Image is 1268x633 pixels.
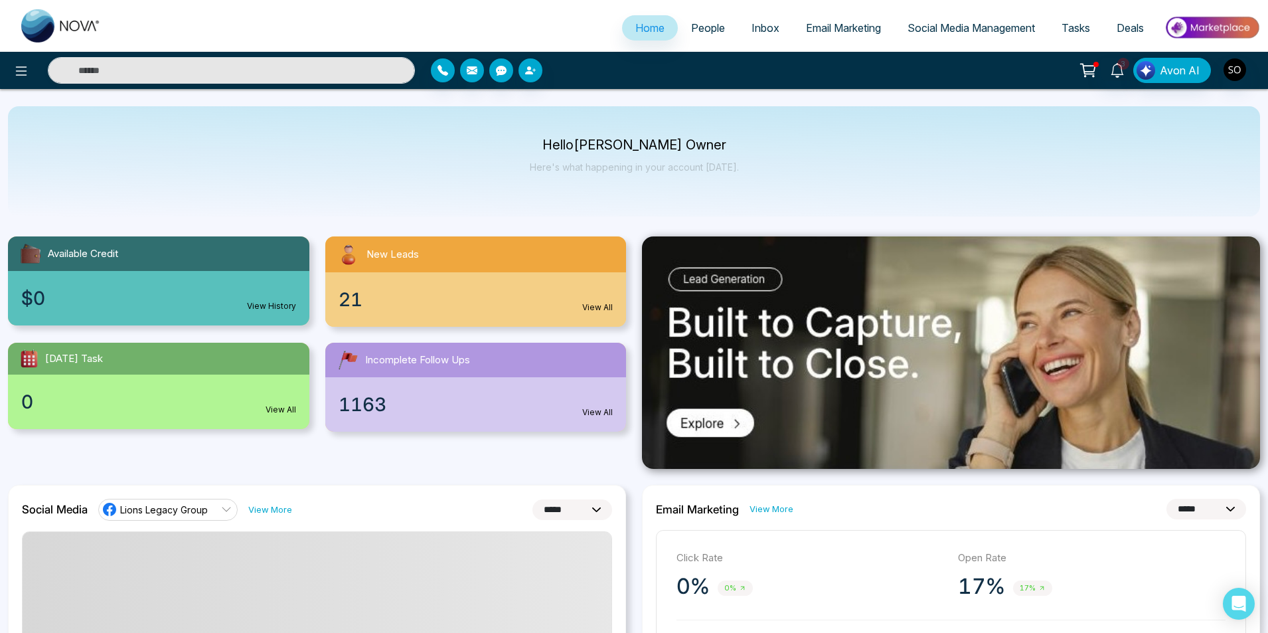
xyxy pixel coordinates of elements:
a: Social Media Management [894,15,1048,41]
p: Click Rate [676,551,945,566]
span: Lions Legacy Group [120,503,208,516]
span: 21 [339,286,362,314]
img: todayTask.svg [19,348,40,369]
p: Here's what happening in your account [DATE]. [530,161,739,173]
span: $0 [21,284,45,312]
img: followUps.svg [336,348,360,372]
span: 17% [1013,581,1052,596]
span: 0 [21,388,33,416]
p: Open Rate [958,551,1226,566]
a: New Leads21View All [317,236,635,327]
a: Home [622,15,678,41]
button: Avon AI [1133,58,1211,83]
p: Hello [PERSON_NAME] Owner [530,139,739,151]
span: Incomplete Follow Ups [365,353,470,368]
h2: Email Marketing [656,503,739,516]
span: 3 [1117,58,1129,70]
img: availableCredit.svg [19,242,42,266]
span: [DATE] Task [45,351,103,367]
img: Lead Flow [1137,61,1155,80]
a: View All [266,404,296,416]
h2: Social Media [22,503,88,516]
a: 3 [1101,58,1133,81]
a: Inbox [738,15,793,41]
a: Email Marketing [793,15,894,41]
a: View History [247,300,296,312]
p: 0% [676,573,710,600]
span: Email Marketing [806,21,881,35]
span: People [691,21,725,35]
span: Home [635,21,665,35]
a: View More [248,503,292,516]
img: newLeads.svg [336,242,361,267]
img: User Avatar [1224,58,1246,81]
span: Inbox [752,21,779,35]
span: New Leads [366,247,419,262]
a: Deals [1103,15,1157,41]
span: Tasks [1062,21,1090,35]
div: Open Intercom Messenger [1223,588,1255,620]
a: View All [582,302,613,314]
a: People [678,15,738,41]
a: Tasks [1048,15,1103,41]
a: View All [582,407,613,418]
span: Social Media Management [908,21,1035,35]
a: Incomplete Follow Ups1163View All [317,343,635,432]
img: . [642,236,1260,469]
span: 1163 [339,391,386,418]
span: 0% [718,581,753,596]
span: Available Credit [48,246,118,262]
span: Avon AI [1160,62,1200,78]
span: Deals [1117,21,1144,35]
img: Market-place.gif [1164,13,1260,43]
p: 17% [958,573,1005,600]
img: Nova CRM Logo [21,9,101,43]
a: View More [750,503,793,515]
